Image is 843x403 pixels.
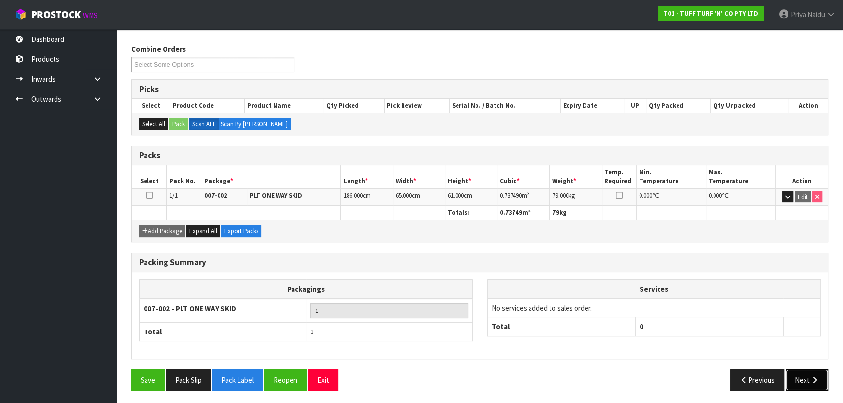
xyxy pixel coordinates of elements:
[132,165,167,188] th: Select
[488,298,820,317] td: No services added to sales order.
[448,191,464,200] span: 61.000
[396,191,412,200] span: 65.000
[550,165,602,188] th: Weight
[550,206,602,220] th: kg
[131,44,186,54] label: Combine Orders
[385,99,450,112] th: Pick Review
[445,188,497,205] td: cm
[706,165,776,188] th: Max. Temperature
[450,99,561,112] th: Serial No. / Batch No.
[393,188,445,205] td: cm
[550,188,602,205] td: kg
[139,151,821,160] h3: Packs
[795,191,811,203] button: Edit
[131,369,165,390] button: Save
[140,280,473,299] th: Packagings
[393,165,445,188] th: Width
[144,304,236,313] strong: 007-002 - PLT ONE WAY SKID
[323,99,385,112] th: Qty Picked
[706,188,776,205] td: ℃
[663,9,758,18] strong: T01 - TUFF TURF 'N' CO PTY LTD
[139,225,185,237] button: Add Package
[167,165,202,188] th: Pack No.
[189,118,219,130] label: Scan ALL
[31,8,81,21] span: ProStock
[218,118,291,130] label: Scan By [PERSON_NAME]
[788,99,828,112] th: Action
[602,165,637,188] th: Temp. Required
[245,99,323,112] th: Product Name
[139,258,821,267] h3: Packing Summary
[527,190,530,197] sup: 3
[552,191,568,200] span: 79.000
[637,188,706,205] td: ℃
[169,118,188,130] button: Pack
[497,206,550,220] th: m³
[212,369,263,390] button: Pack Label
[624,99,646,112] th: UP
[202,165,341,188] th: Package
[639,191,652,200] span: 0.000
[341,165,393,188] th: Length
[15,8,27,20] img: cube-alt.png
[308,369,338,390] button: Exit
[786,369,828,390] button: Next
[791,10,806,19] span: Priya
[83,11,98,20] small: WMS
[445,165,497,188] th: Height
[776,165,828,188] th: Action
[221,225,261,237] button: Export Packs
[170,99,244,112] th: Product Code
[730,369,785,390] button: Previous
[310,327,314,336] span: 1
[658,6,764,21] a: T01 - TUFF TURF 'N' CO PTY LTD
[131,37,828,398] span: Pack
[250,191,302,200] strong: PLT ONE WAY SKID
[500,208,522,217] span: 0.73749
[204,191,227,200] strong: 007-002
[807,10,825,19] span: Naidu
[640,322,643,331] span: 0
[646,99,710,112] th: Qty Packed
[264,369,307,390] button: Reopen
[139,118,168,130] button: Select All
[166,369,211,390] button: Pack Slip
[132,99,170,112] th: Select
[341,188,393,205] td: cm
[497,188,550,205] td: m
[637,165,706,188] th: Min. Temperature
[488,280,820,298] th: Services
[445,206,497,220] th: Totals:
[552,208,559,217] span: 79
[497,165,550,188] th: Cubic
[186,225,220,237] button: Expand All
[709,191,722,200] span: 0.000
[189,227,217,235] span: Expand All
[139,85,821,94] h3: Picks
[711,99,788,112] th: Qty Unpacked
[500,191,522,200] span: 0.737490
[140,322,306,341] th: Total
[169,191,178,200] span: 1/1
[488,317,636,336] th: Total
[560,99,624,112] th: Expiry Date
[343,191,362,200] span: 186.000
